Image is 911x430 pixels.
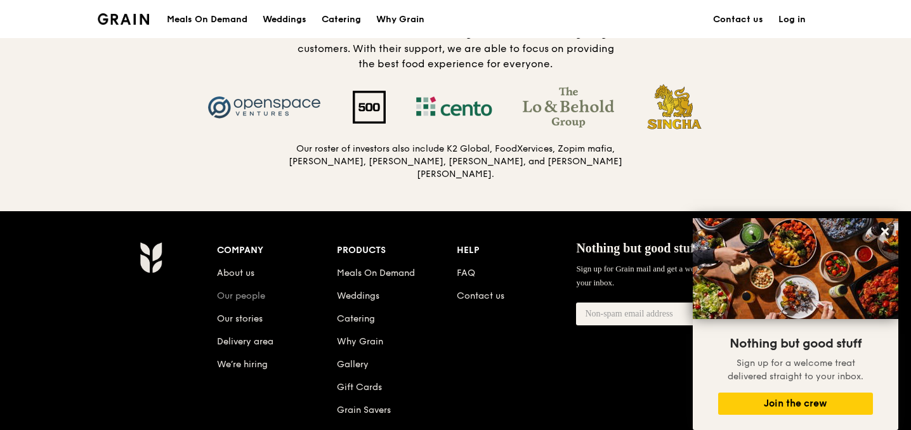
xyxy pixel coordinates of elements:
a: About us [217,268,254,278]
input: Non-spam email address [576,303,717,325]
img: Openspace Ventures [192,87,338,127]
span: Sign up for Grain mail and get a welcome treat delivered straight to your inbox. [576,264,799,287]
span: Sign up for a welcome treat delivered straight to your inbox. [728,358,863,382]
a: Why Grain [337,336,383,347]
div: Catering [322,1,361,39]
span: Nothing but good stuff [576,241,698,255]
a: FAQ [457,268,475,278]
a: Grain Savers [337,405,391,415]
div: Company [217,242,337,259]
div: Why Grain [376,1,424,39]
a: Meals On Demand [337,268,415,278]
a: Why Grain [369,1,432,39]
img: Singha [629,82,720,133]
span: Like us, our investors believe in high standards and delighting customers. With their support, we... [298,27,614,70]
a: Catering [314,1,369,39]
div: Help [457,242,577,259]
a: Contact us [705,1,771,39]
span: Nothing but good stuff [730,336,862,351]
button: Close [875,221,895,242]
div: Meals On Demand [167,1,247,39]
a: Contact us [457,290,504,301]
img: Grain [98,13,149,25]
a: Our stories [217,313,263,324]
img: 500 Startups [338,91,401,124]
a: Weddings [337,290,379,301]
a: Weddings [255,1,314,39]
a: We’re hiring [217,359,268,370]
a: Gift Cards [337,382,382,393]
button: Join the crew [718,393,873,415]
img: DSC07876-Edit02-Large.jpeg [693,218,898,319]
img: Grain [140,242,162,273]
img: The Lo & Behold Group [508,87,629,127]
a: Log in [771,1,813,39]
h5: Our roster of investors also include K2 Global, FoodXervices, Zopim mafia, [PERSON_NAME], [PERSON... [288,143,623,181]
div: Products [337,242,457,259]
div: Weddings [263,1,306,39]
img: Cento Ventures [401,87,508,127]
a: Gallery [337,359,369,370]
a: Delivery area [217,336,273,347]
a: Catering [337,313,375,324]
a: Our people [217,290,265,301]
